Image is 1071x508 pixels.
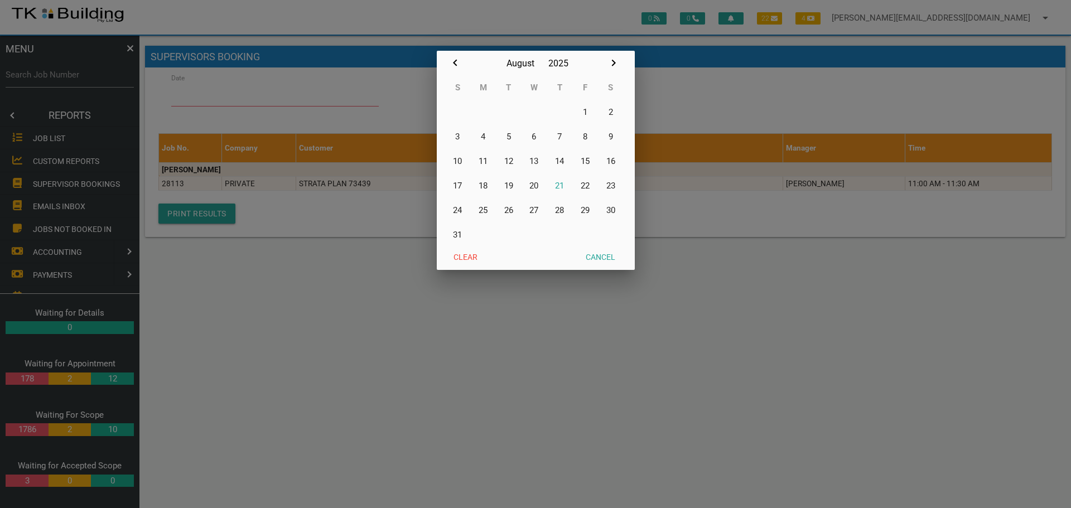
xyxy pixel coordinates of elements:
[547,149,572,173] button: 14
[577,247,624,267] button: Cancel
[572,100,598,124] button: 1
[522,124,547,149] button: 6
[572,124,598,149] button: 8
[608,83,613,93] abbr: Saturday
[455,83,460,93] abbr: Sunday
[496,198,522,222] button: 26
[598,100,624,124] button: 2
[470,149,496,173] button: 11
[547,198,572,222] button: 28
[598,173,624,198] button: 23
[572,198,598,222] button: 29
[522,198,547,222] button: 27
[522,149,547,173] button: 13
[598,149,624,173] button: 16
[496,173,522,198] button: 19
[445,222,471,247] button: 31
[445,149,471,173] button: 10
[470,124,496,149] button: 4
[572,173,598,198] button: 22
[445,124,471,149] button: 3
[557,83,562,93] abbr: Thursday
[496,149,522,173] button: 12
[547,173,572,198] button: 21
[445,173,471,198] button: 17
[496,124,522,149] button: 5
[530,83,538,93] abbr: Wednesday
[598,198,624,222] button: 30
[598,124,624,149] button: 9
[445,247,486,267] button: Clear
[506,83,511,93] abbr: Tuesday
[547,124,572,149] button: 7
[572,149,598,173] button: 15
[583,83,587,93] abbr: Friday
[480,83,487,93] abbr: Monday
[470,198,496,222] button: 25
[445,198,471,222] button: 24
[522,173,547,198] button: 20
[470,173,496,198] button: 18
